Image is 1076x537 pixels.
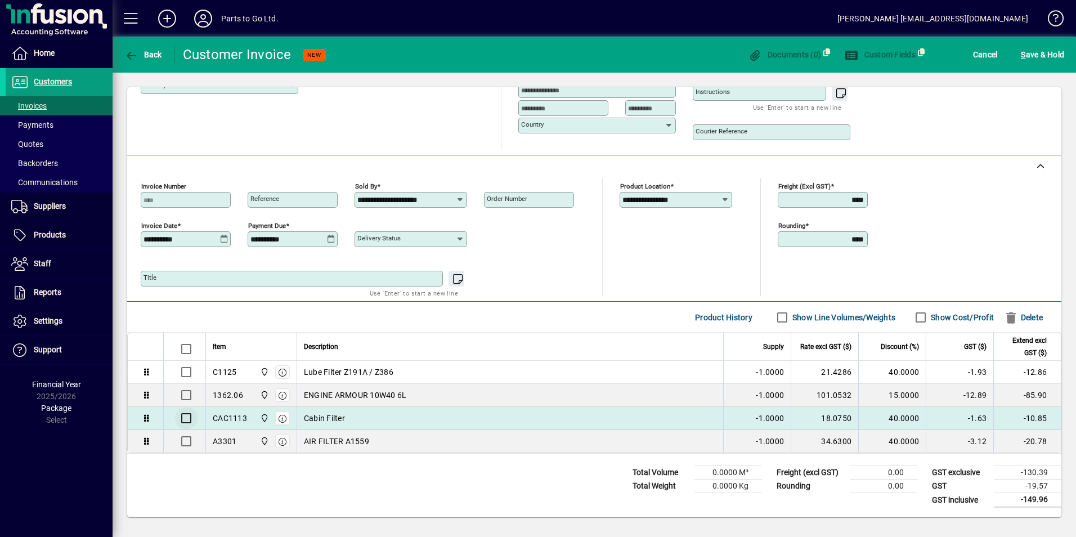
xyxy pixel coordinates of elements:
mat-label: Title [144,274,156,281]
td: -10.85 [993,407,1061,430]
div: CAC1113 [213,413,247,424]
button: Back [122,44,165,65]
span: Cabin Filter [304,413,345,424]
td: 0.00 [850,480,917,493]
span: Supply [763,341,784,353]
a: Quotes [6,135,113,154]
mat-label: Invoice date [141,222,177,230]
a: Settings [6,307,113,335]
td: 0.0000 Kg [694,480,762,493]
span: Custom Fields [845,50,916,59]
span: Backorders [11,159,58,168]
td: 15.0000 [858,384,926,407]
td: GST inclusive [926,493,994,507]
a: Invoices [6,96,113,115]
button: Product History [691,307,757,328]
a: Knowledge Base [1039,2,1062,39]
span: Package [41,404,71,413]
span: Invoices [11,101,47,110]
div: 18.0750 [798,413,851,424]
button: Documents (0) [745,44,824,65]
mat-label: Freight (excl GST) [778,182,831,190]
div: C1125 [213,366,236,378]
button: Custom Fields [842,44,918,65]
td: 0.00 [850,466,917,480]
a: Backorders [6,154,113,173]
span: Lube Filter Z191A / Z386 [304,366,393,378]
td: 40.0000 [858,430,926,453]
mat-hint: Use 'Enter' to start a new line [370,287,458,299]
button: Add [149,8,185,29]
td: -85.90 [993,384,1061,407]
span: Quotes [11,140,43,149]
div: 21.4286 [798,366,851,378]
span: -1.0000 [756,390,784,401]
td: -130.39 [994,466,1061,480]
td: -149.96 [994,493,1061,507]
span: Payments [11,120,53,129]
span: -1.0000 [756,366,784,378]
span: S [1021,50,1025,59]
span: Description [304,341,338,353]
a: Suppliers [6,193,113,221]
td: -20.78 [993,430,1061,453]
span: Reports [34,288,61,297]
td: -19.57 [994,480,1061,493]
span: Extend excl GST ($) [1001,334,1047,359]
div: 1362.06 [213,390,243,401]
span: GST ($) [964,341,987,353]
a: Home [6,39,113,68]
a: Payments [6,115,113,135]
span: -1.0000 [756,436,784,447]
button: Save & Hold [1018,44,1067,65]
td: Rounding [771,480,850,493]
app-page-header-button: Back [113,44,174,65]
div: 34.6300 [798,436,851,447]
span: Support [34,345,62,354]
span: Customers [34,77,72,86]
span: Communications [11,178,78,187]
mat-label: Delivery status [357,234,401,242]
mat-label: Instructions [696,88,730,96]
mat-label: Rounding [778,222,805,230]
span: DAE - Bulk Store [257,366,270,378]
span: Suppliers [34,202,66,211]
mat-label: Product location [620,182,670,190]
mat-label: Payment due [248,222,286,230]
div: Customer Invoice [183,46,292,64]
span: Item [213,341,226,353]
a: Products [6,221,113,249]
span: Product History [695,308,752,326]
span: ENGINE ARMOUR 10W40 6L [304,390,407,401]
td: Total Volume [627,466,694,480]
td: -12.86 [993,361,1061,384]
button: Delete [999,307,1047,328]
button: Cancel [970,44,1001,65]
td: GST [926,480,994,493]
span: Delete [1004,308,1043,326]
td: Freight (excl GST) [771,466,850,480]
span: DAE - Bulk Store [257,389,270,401]
td: -3.12 [926,430,993,453]
mat-label: Courier Reference [696,127,747,135]
span: Cancel [973,46,998,64]
button: Profile [185,8,221,29]
mat-label: Order number [487,195,527,203]
td: -1.93 [926,361,993,384]
mat-label: Country [521,120,544,128]
td: -12.89 [926,384,993,407]
span: DAE - Bulk Store [257,435,270,447]
span: DAE - Bulk Store [257,412,270,424]
a: Reports [6,279,113,307]
div: [PERSON_NAME] [EMAIL_ADDRESS][DOMAIN_NAME] [837,10,1028,28]
td: 40.0000 [858,361,926,384]
td: -1.63 [926,407,993,430]
label: Show Line Volumes/Weights [790,312,895,323]
td: 40.0000 [858,407,926,430]
a: Support [6,336,113,364]
app-page-header-button: Delete selection [999,307,1053,328]
a: Staff [6,250,113,278]
div: 101.0532 [798,390,851,401]
mat-label: Reference [250,195,279,203]
mat-label: Invoice number [141,182,186,190]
